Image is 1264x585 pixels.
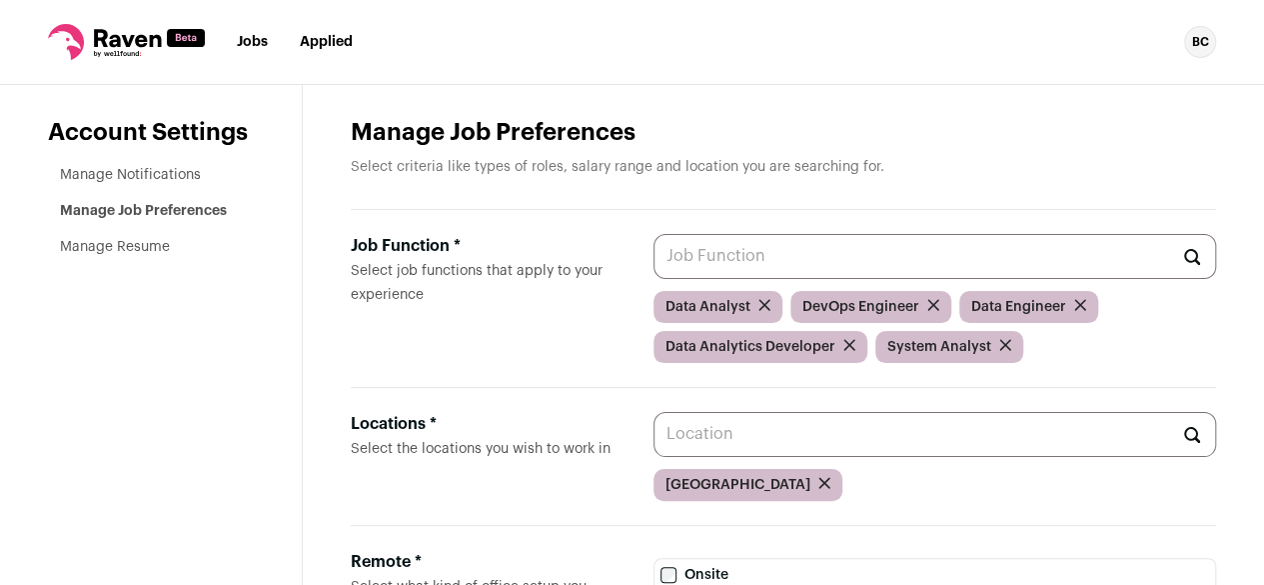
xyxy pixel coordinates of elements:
span: Select the locations you wish to work in [351,442,611,456]
span: Data Analytics Developer [665,337,835,357]
span: [GEOGRAPHIC_DATA] [665,475,810,495]
div: Remote * [351,550,622,574]
a: Jobs [237,35,268,49]
div: Locations * [351,412,622,436]
a: Applied [300,35,353,49]
h1: Manage Job Preferences [351,117,1216,149]
a: Manage Resume [60,240,170,254]
a: Manage Job Preferences [60,204,227,218]
input: Onsite [660,567,676,583]
a: Manage Notifications [60,168,201,182]
input: Job Function [653,234,1216,279]
span: System Analyst [887,337,991,357]
p: Select criteria like types of roles, salary range and location you are searching for. [351,157,1216,177]
span: Select job functions that apply to your experience [351,264,603,302]
header: Account Settings [48,117,254,149]
button: Open dropdown [1184,26,1216,58]
div: Job Function * [351,234,622,258]
span: Data Analyst [665,297,750,317]
input: Location [653,412,1216,457]
div: BC [1184,26,1216,58]
span: Data Engineer [971,297,1066,317]
span: DevOps Engineer [802,297,919,317]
